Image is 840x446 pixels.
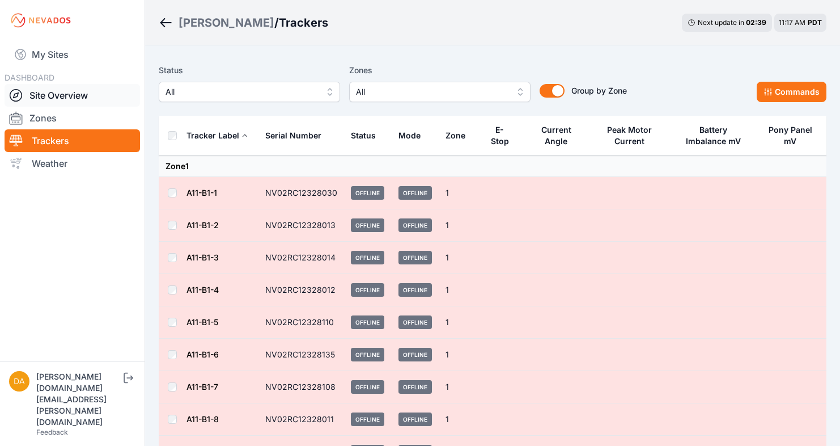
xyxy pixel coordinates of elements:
a: Weather [5,152,140,175]
a: A11-B1-1 [186,188,217,197]
a: My Sites [5,41,140,68]
td: NV02RC12328011 [258,403,344,436]
span: Next update in [698,18,744,27]
div: Zone [446,130,465,141]
img: darren.wang@nevados.solar [9,371,29,392]
span: DASHBOARD [5,73,54,82]
td: 1 [439,403,481,436]
a: A11-B1-5 [186,317,218,327]
td: NV02RC12328012 [258,274,344,306]
span: 11:17 AM [779,18,805,27]
a: A11-B1-3 [186,253,219,262]
nav: Breadcrumb [159,8,328,37]
button: All [349,82,531,102]
button: Pony Panel mV [768,116,820,155]
a: A11-B1-7 [186,382,218,392]
span: All [166,85,317,99]
span: All [356,85,508,99]
td: 1 [439,242,481,274]
button: E-Stop [488,116,520,155]
label: Status [159,64,340,77]
div: Mode [398,130,421,141]
td: 1 [439,306,481,339]
td: NV02RC12328030 [258,177,344,209]
span: Offline [351,413,384,426]
button: Zone [446,122,474,149]
td: NV02RC12328014 [258,242,344,274]
div: Battery Imbalance mV [680,124,746,147]
td: 1 [439,274,481,306]
a: [PERSON_NAME] [179,15,274,31]
button: Tracker Label [186,122,248,149]
h3: Trackers [279,15,328,31]
a: A11-B1-8 [186,414,219,424]
button: Current Angle [533,116,587,155]
div: Status [351,130,376,141]
span: Offline [351,283,384,297]
td: NV02RC12328013 [258,209,344,242]
button: Status [351,122,385,149]
td: 1 [439,371,481,403]
td: 1 [439,339,481,371]
span: / [274,15,279,31]
div: Peak Motor Current [600,124,659,147]
div: Pony Panel mV [768,124,812,147]
a: A11-B1-6 [186,350,219,359]
span: Offline [351,315,384,329]
a: Site Overview [5,84,140,107]
div: Current Angle [533,124,579,147]
a: A11-B1-4 [186,285,219,294]
img: Nevados [9,11,73,30]
label: Zones [349,64,531,77]
a: A11-B1-2 [186,220,219,230]
button: Peak Motor Current [600,116,666,155]
span: Offline [398,218,432,232]
div: Serial Number [265,130,321,141]
div: Tracker Label [186,130,239,141]
td: NV02RC12328110 [258,306,344,339]
td: 1 [439,177,481,209]
button: Mode [398,122,430,149]
button: Commands [757,82,826,102]
td: 1 [439,209,481,242]
span: Offline [351,348,384,361]
span: Offline [351,251,384,264]
span: Offline [398,251,432,264]
a: Zones [5,107,140,129]
span: Group by Zone [571,86,627,95]
a: Trackers [5,129,140,152]
a: Feedback [36,428,68,436]
button: Serial Number [265,122,330,149]
span: Offline [398,413,432,426]
div: 02 : 39 [746,18,766,27]
td: NV02RC12328108 [258,371,344,403]
td: NV02RC12328135 [258,339,344,371]
span: Offline [398,380,432,394]
td: Zone 1 [159,156,826,177]
span: PDT [808,18,822,27]
span: Offline [398,186,432,200]
div: [PERSON_NAME][DOMAIN_NAME][EMAIL_ADDRESS][PERSON_NAME][DOMAIN_NAME] [36,371,121,428]
span: Offline [398,348,432,361]
button: Battery Imbalance mV [680,116,754,155]
span: Offline [398,283,432,297]
span: Offline [351,186,384,200]
button: All [159,82,340,102]
span: Offline [398,315,432,329]
span: Offline [351,380,384,394]
div: E-Stop [488,124,512,147]
span: Offline [351,218,384,232]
